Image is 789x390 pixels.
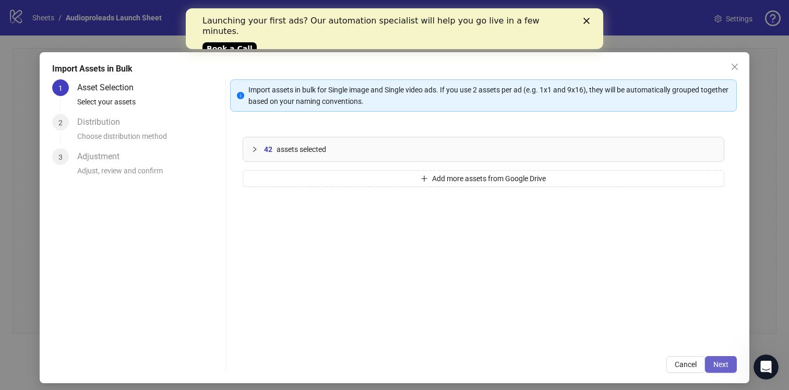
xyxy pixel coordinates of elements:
[58,153,63,161] span: 3
[77,114,128,131] div: Distribution
[398,9,408,16] div: Close
[754,354,779,380] iframe: Intercom live chat
[421,175,428,182] span: plus
[77,148,128,165] div: Adjustment
[77,131,221,148] div: Choose distribution method
[237,92,244,99] span: info-circle
[77,79,142,96] div: Asset Selection
[58,119,63,127] span: 2
[277,144,326,155] span: assets selected
[186,8,603,49] iframe: Intercom live chat banner
[705,356,737,373] button: Next
[17,34,71,46] a: Book a Call
[432,174,546,183] span: Add more assets from Google Drive
[731,63,739,71] span: close
[252,146,258,152] span: collapsed
[243,170,725,187] button: Add more assets from Google Drive
[58,84,63,92] span: 1
[77,96,221,114] div: Select your assets
[666,356,705,373] button: Cancel
[243,137,724,161] div: 42assets selected
[77,165,221,183] div: Adjust, review and confirm
[52,63,737,75] div: Import Assets in Bulk
[726,58,743,75] button: Close
[264,144,272,155] span: 42
[675,360,697,369] span: Cancel
[713,360,728,369] span: Next
[248,84,731,107] div: Import assets in bulk for Single image and Single video ads. If you use 2 assets per ad (e.g. 1x1...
